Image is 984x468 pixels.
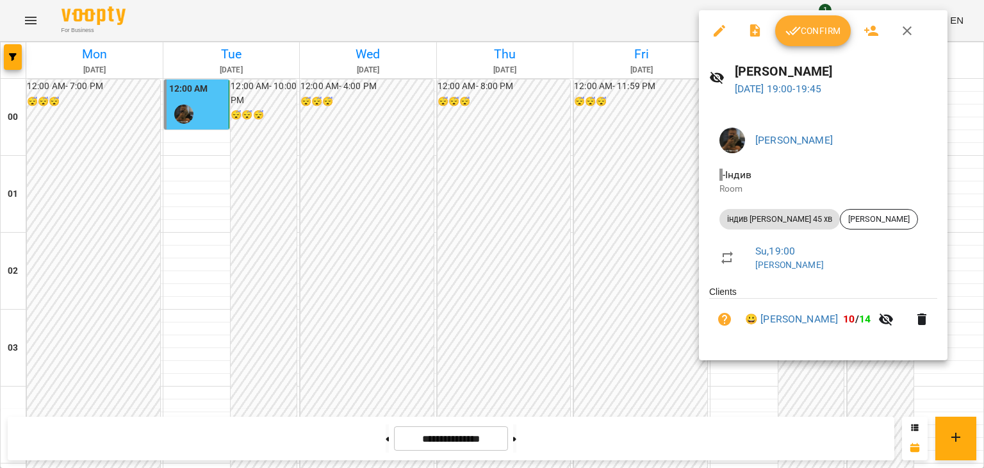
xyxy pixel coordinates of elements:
[840,213,917,225] span: [PERSON_NAME]
[735,83,822,95] a: [DATE] 19:00-19:45
[745,312,838,327] a: 😀 [PERSON_NAME]
[709,285,937,345] ul: Clients
[709,304,740,335] button: Unpaid. Bill the attendance?
[755,245,795,257] a: Su , 19:00
[755,260,824,270] a: [PERSON_NAME]
[859,313,871,325] span: 14
[785,23,840,38] span: Confirm
[775,15,851,46] button: Confirm
[719,169,754,181] span: - Індив
[719,183,927,196] p: Room
[719,213,840,225] span: індив [PERSON_NAME] 45 хв
[735,62,937,81] h6: [PERSON_NAME]
[719,128,745,153] img: 38836d50468c905d322a6b1b27ef4d16.jpg
[843,313,855,325] span: 10
[755,134,833,146] a: [PERSON_NAME]
[843,313,871,325] b: /
[840,209,918,230] div: [PERSON_NAME]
